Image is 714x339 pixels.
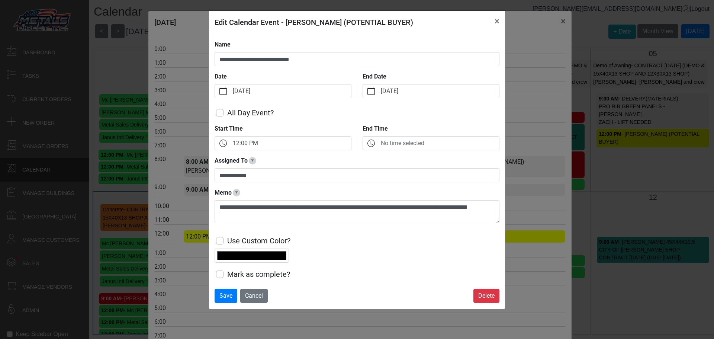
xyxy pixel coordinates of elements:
[219,292,232,299] span: Save
[215,17,413,28] h5: Edit Calendar Event - [PERSON_NAME] (POTENTIAL BUYER)
[233,189,240,196] span: Notes or Instructions for date - ex. 'Date was rescheduled by vendor'
[215,189,232,196] strong: Memo
[227,235,290,246] label: Use Custom Color?
[363,125,388,132] strong: End Time
[231,84,351,98] label: [DATE]
[215,84,231,98] button: calendar
[363,73,386,80] strong: End Date
[379,137,499,150] label: No time selected
[473,289,499,303] button: Delete
[219,140,227,147] svg: clock
[215,73,227,80] strong: Date
[227,269,290,280] label: Mark as complete?
[215,157,248,164] strong: Assigned To
[215,289,237,303] button: Save
[489,11,505,32] button: Close
[231,137,351,150] label: 12:00 PM
[379,84,499,98] label: [DATE]
[215,137,231,150] button: clock
[215,125,243,132] strong: Start Time
[363,84,379,98] button: calendar
[219,87,227,95] svg: calendar
[215,41,231,48] strong: Name
[240,289,268,303] button: Cancel
[367,87,375,95] svg: calendar
[367,140,375,147] svg: clock
[227,107,274,118] label: All Day Event?
[363,137,379,150] button: clock
[249,157,256,164] span: Track who this date is assigned to this date - delviery driver, install crew, etc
